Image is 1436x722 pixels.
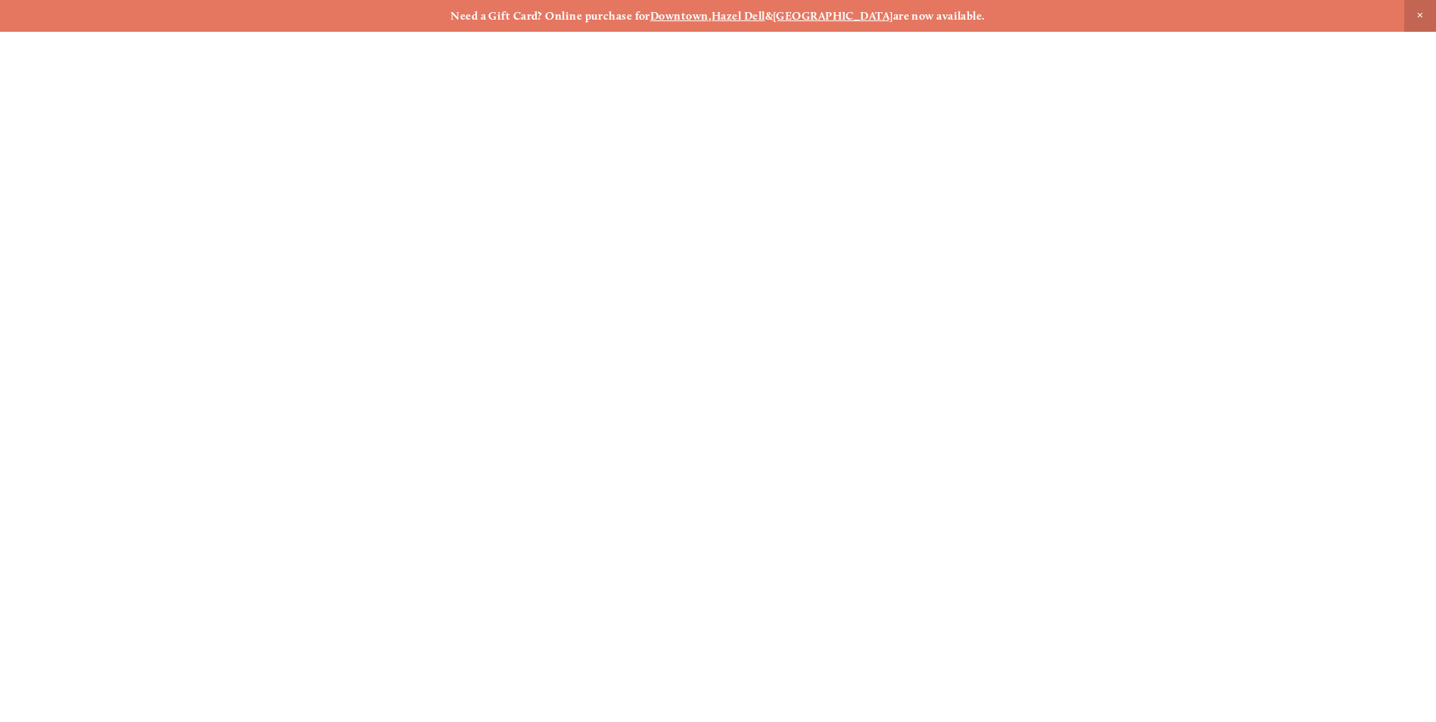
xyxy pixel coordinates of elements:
[709,9,712,23] strong: ,
[450,9,650,23] strong: Need a Gift Card? Online purchase for
[773,9,893,23] a: [GEOGRAPHIC_DATA]
[712,9,765,23] a: Hazel Dell
[650,9,709,23] a: Downtown
[893,9,986,23] strong: are now available.
[765,9,773,23] strong: &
